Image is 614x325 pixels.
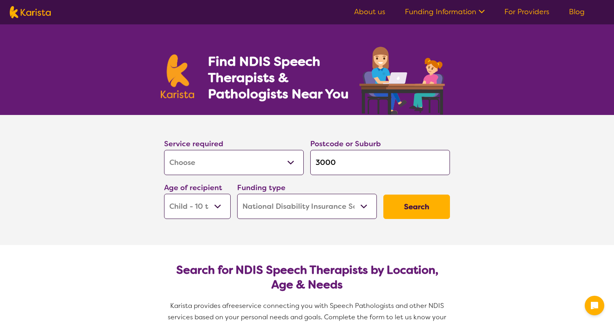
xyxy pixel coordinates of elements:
[504,7,549,17] a: For Providers
[353,44,453,115] img: speech-therapy
[171,263,443,292] h2: Search for NDIS Speech Therapists by Location, Age & Needs
[405,7,485,17] a: Funding Information
[383,195,450,219] button: Search
[226,301,239,310] span: free
[310,150,450,175] input: Type
[161,54,194,98] img: Karista logo
[10,6,51,18] img: Karista logo
[310,139,381,149] label: Postcode or Suburb
[170,301,226,310] span: Karista provides a
[354,7,385,17] a: About us
[164,139,223,149] label: Service required
[569,7,585,17] a: Blog
[164,183,222,193] label: Age of recipient
[208,53,358,102] h1: Find NDIS Speech Therapists & Pathologists Near You
[237,183,285,193] label: Funding type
